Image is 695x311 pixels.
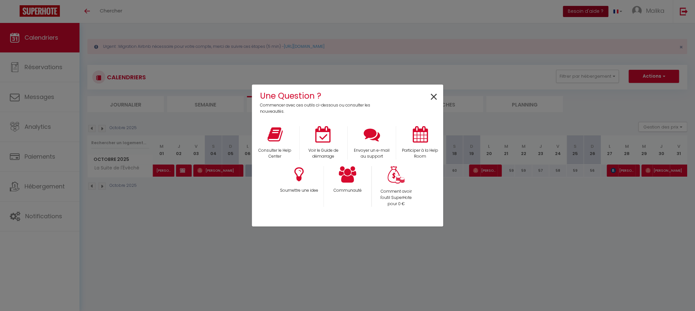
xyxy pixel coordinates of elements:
p: Voir le Guide de démarrage [304,147,343,160]
p: Soumettre une idee [279,187,319,194]
p: Comment avoir l'outil SuperHote pour 0 € [376,188,416,207]
p: Participer à la Help Room [400,147,440,160]
p: Envoyer un e-mail au support [352,147,392,160]
p: Consulter le Help Center [255,147,295,160]
img: Money bag [388,166,405,184]
h4: Une Question ? [260,89,375,102]
p: Commencer avec ces outils ci-dessous ou consulter les nouveautés. [260,102,375,115]
button: Close [429,90,438,105]
span: × [429,87,438,107]
p: Communauté [328,187,367,194]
